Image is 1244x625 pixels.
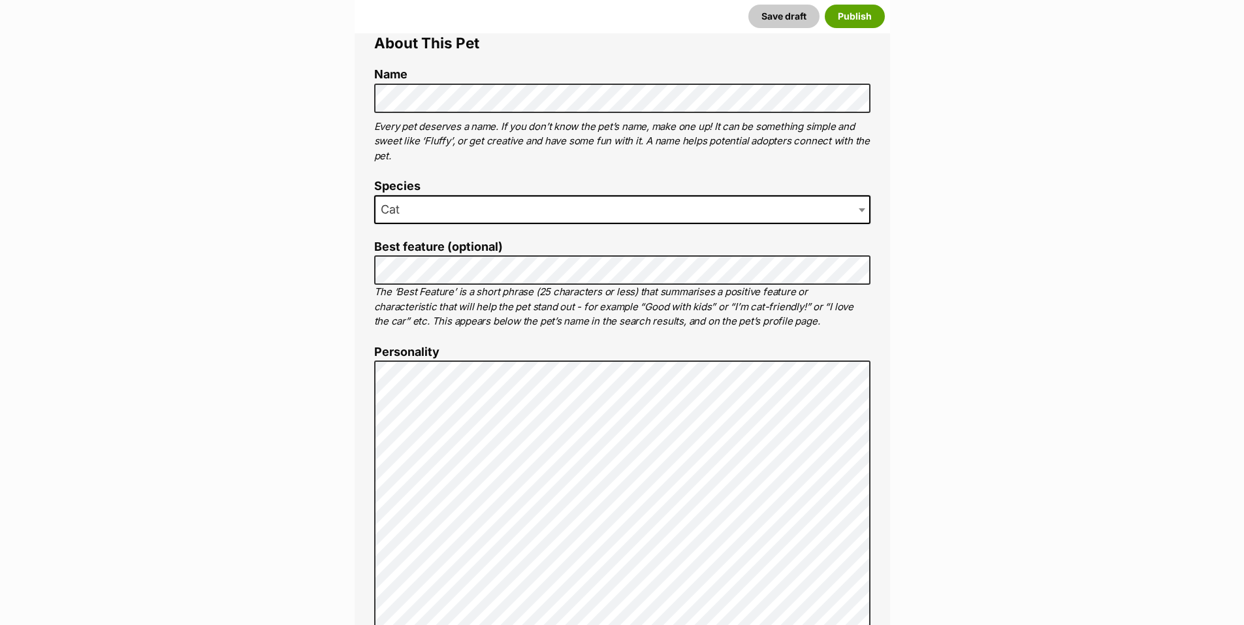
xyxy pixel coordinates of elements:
[748,5,820,28] button: Save draft
[825,5,885,28] button: Publish
[374,120,870,164] p: Every pet deserves a name. If you don’t know the pet’s name, make one up! It can be something sim...
[375,200,413,219] span: Cat
[374,345,870,359] label: Personality
[374,285,870,329] p: The ‘Best Feature’ is a short phrase (25 characters or less) that summarises a positive feature o...
[374,195,870,224] span: Cat
[374,68,870,82] label: Name
[374,34,479,52] span: About This Pet
[374,180,870,193] label: Species
[374,240,870,254] label: Best feature (optional)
